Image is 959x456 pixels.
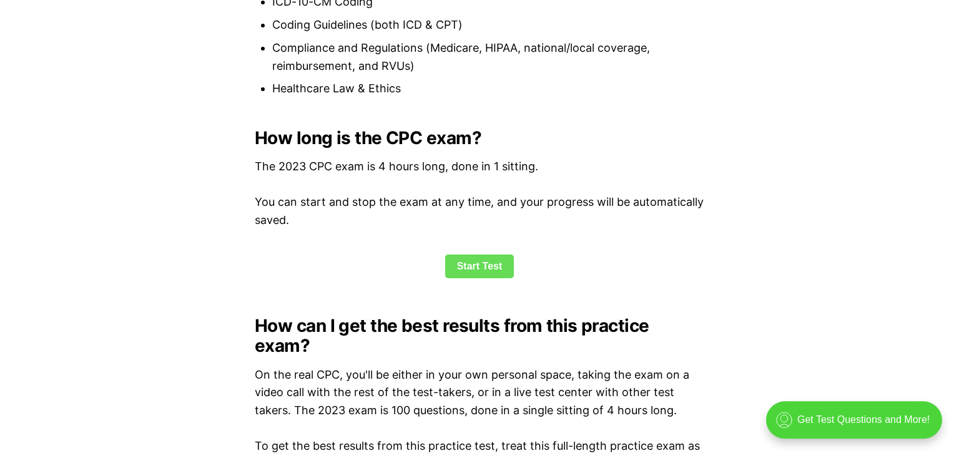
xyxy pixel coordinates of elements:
h2: How can I get the best results from this practice exam? [255,316,704,356]
p: The 2023 CPC exam is 4 hours long, done in 1 sitting. [255,158,704,176]
a: Start Test [445,255,514,278]
iframe: portal-trigger [755,395,959,456]
h2: How long is the CPC exam? [255,128,704,148]
li: Healthcare Law & Ethics [272,80,704,98]
p: You can start and stop the exam at any time, and your progress will be automatically saved. [255,193,704,230]
p: On the real CPC, you'll be either in your own personal space, taking the exam on a video call wit... [255,366,704,420]
li: Coding Guidelines (both ICD & CPT) [272,16,704,34]
li: Compliance and Regulations (Medicare, HIPAA, national/local coverage, reimbursement, and RVUs) [272,39,704,75]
